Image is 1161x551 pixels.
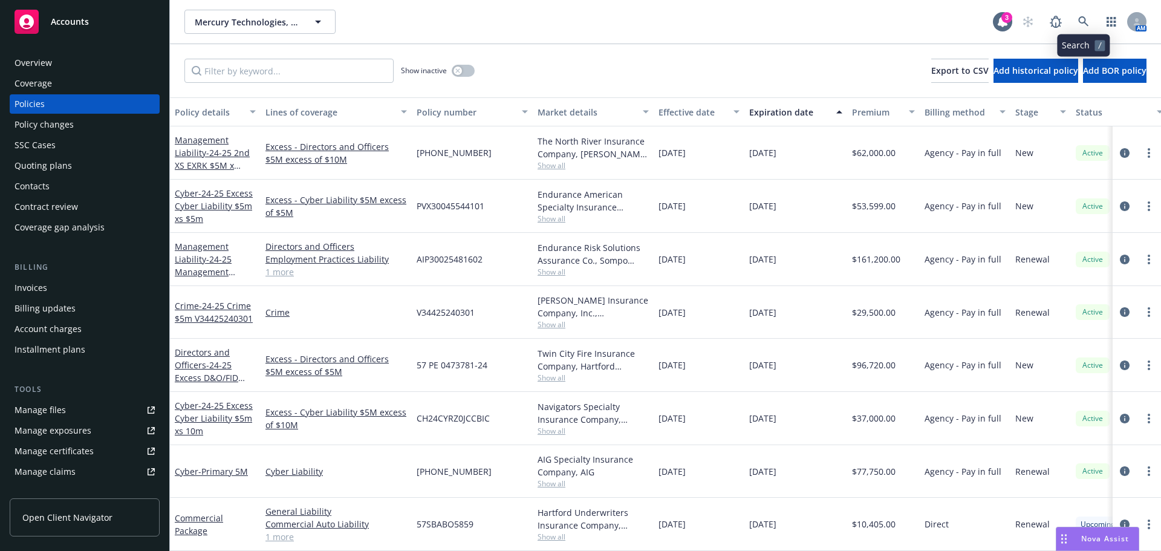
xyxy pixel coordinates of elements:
a: Installment plans [10,340,160,359]
div: Navigators Specialty Insurance Company, Hartford Insurance Group [538,400,649,426]
div: SSC Cases [15,135,56,155]
a: Account charges [10,319,160,339]
a: Quoting plans [10,156,160,175]
div: Installment plans [15,340,85,359]
a: Accounts [10,5,160,39]
a: 1 more [265,530,407,543]
span: [PHONE_NUMBER] [417,465,492,478]
span: - 24-25 Excess Cyber Liability $5m xs $5m [175,187,253,224]
a: Cyber [175,466,248,477]
a: circleInformation [1117,305,1132,319]
span: [DATE] [659,253,686,266]
span: Agency - Pay in full [925,253,1001,266]
div: Policy changes [15,115,74,134]
span: PVX30045544101 [417,200,484,212]
span: V34425240301 [417,306,475,319]
div: Drag to move [1056,527,1072,550]
span: Active [1081,307,1105,318]
div: Billing method [925,106,992,119]
a: 1 more [265,266,407,278]
a: more [1142,146,1156,160]
div: Lines of coverage [265,106,394,119]
span: Active [1081,148,1105,158]
span: Agency - Pay in full [925,146,1001,159]
span: Direct [925,518,949,530]
span: [DATE] [659,412,686,425]
a: General Liability [265,505,407,518]
a: Excess - Cyber Liability $5M excess of $10M [265,406,407,431]
a: Commercial Package [175,512,223,536]
a: Crime [265,306,407,319]
span: 57 PE 0473781-24 [417,359,487,371]
span: $96,720.00 [852,359,896,371]
div: [PERSON_NAME] Insurance Company, Inc., [PERSON_NAME] Group [538,294,649,319]
span: New [1015,359,1033,371]
div: Manage claims [15,462,76,481]
a: circleInformation [1117,358,1132,373]
a: Overview [10,53,160,73]
a: Employment Practices Liability [265,253,407,266]
button: Expiration date [744,97,847,126]
a: Report a Bug [1044,10,1068,34]
a: more [1142,252,1156,267]
a: circleInformation [1117,146,1132,160]
a: Cyber Liability [265,465,407,478]
div: Endurance American Specialty Insurance Company, Sompo International [538,188,649,214]
div: Tools [10,383,160,396]
span: Show all [538,214,649,224]
span: [DATE] [749,359,776,371]
span: New [1015,200,1033,212]
span: Active [1081,254,1105,265]
div: Stage [1015,106,1053,119]
a: Contract review [10,197,160,217]
button: Market details [533,97,654,126]
div: Manage BORs [15,483,71,502]
a: SSC Cases [10,135,160,155]
div: Policies [15,94,45,114]
span: [DATE] [749,412,776,425]
div: Billing updates [15,299,76,318]
div: 3 [1001,12,1012,23]
span: Add historical policy [994,65,1078,76]
a: Manage certificates [10,442,160,461]
a: more [1142,358,1156,373]
a: circleInformation [1117,517,1132,532]
span: Show all [538,160,649,171]
div: Policy details [175,106,242,119]
span: - Primary 5M [198,466,248,477]
span: Active [1081,360,1105,371]
a: Contacts [10,177,160,196]
span: Active [1081,413,1105,424]
div: Quoting plans [15,156,72,175]
div: Contract review [15,197,78,217]
span: [DATE] [659,306,686,319]
span: [DATE] [749,518,776,530]
input: Filter by keyword... [184,59,394,83]
button: Add BOR policy [1083,59,1146,83]
div: Hartford Underwriters Insurance Company, Hartford Insurance Group [538,506,649,532]
a: Excess - Directors and Officers $5M excess of $10M [265,140,407,166]
a: Manage exposures [10,421,160,440]
div: Overview [15,53,52,73]
a: Coverage [10,74,160,93]
button: Effective date [654,97,744,126]
span: - 24-25 Management Liability Primary 5M AIP30025481602 [175,253,255,303]
div: AIG Specialty Insurance Company, AIG [538,453,649,478]
a: Policies [10,94,160,114]
a: more [1142,199,1156,214]
button: Lines of coverage [261,97,412,126]
span: Agency - Pay in full [925,200,1001,212]
span: Renewal [1015,253,1050,266]
span: - 24-25 2nd XS EXRK $5M x $10M [175,147,250,184]
a: circleInformation [1117,199,1132,214]
a: more [1142,305,1156,319]
div: Account charges [15,319,82,339]
button: Nova Assist [1056,527,1139,551]
span: [DATE] [659,518,686,530]
span: Show all [538,267,649,277]
a: Cyber [175,400,253,437]
div: Invoices [15,278,47,298]
span: $77,750.00 [852,465,896,478]
span: $53,599.00 [852,200,896,212]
